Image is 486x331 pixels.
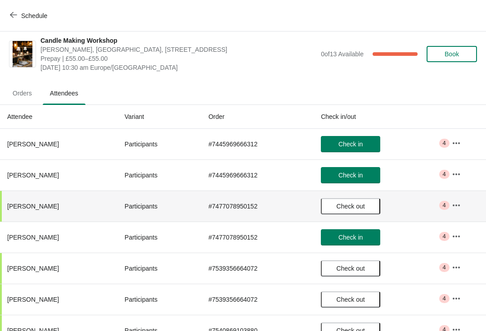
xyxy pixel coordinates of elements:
button: Check out [321,198,380,214]
span: Schedule [21,12,47,19]
span: Check in [338,141,363,148]
span: [PERSON_NAME] [7,265,59,272]
span: Candle Making Workshop [40,36,316,45]
button: Book [427,46,477,62]
span: 0 of 13 Available [321,50,364,58]
span: 4 [443,140,446,147]
span: Check in [338,172,363,179]
span: Prepay | £55.00–£55.00 [40,54,316,63]
span: Check in [338,234,363,241]
span: Attendees [43,85,85,101]
td: Participants [117,284,201,315]
td: # 7539356664072 [201,284,314,315]
td: # 7539356664072 [201,253,314,284]
span: [PERSON_NAME] [7,234,59,241]
span: 4 [443,295,446,302]
span: Orders [5,85,39,101]
span: Check out [337,203,365,210]
td: # 7445969666312 [201,129,314,159]
td: Participants [117,159,201,190]
td: Participants [117,253,201,284]
button: Schedule [4,8,54,24]
td: Participants [117,129,201,159]
span: Book [445,50,459,58]
span: [PERSON_NAME] [7,172,59,179]
button: Check out [321,291,380,308]
span: 4 [443,233,446,240]
th: Variant [117,105,201,129]
button: Check in [321,229,380,245]
span: 4 [443,264,446,271]
span: [PERSON_NAME] [7,296,59,303]
td: # 7477078950152 [201,190,314,222]
span: [DATE] 10:30 am Europe/[GEOGRAPHIC_DATA] [40,63,316,72]
span: [PERSON_NAME] [7,203,59,210]
td: Participants [117,222,201,253]
th: Order [201,105,314,129]
td: # 7445969666312 [201,159,314,190]
button: Check in [321,136,380,152]
td: # 7477078950152 [201,222,314,253]
button: Check out [321,260,380,277]
span: Check out [337,265,365,272]
span: [PERSON_NAME], [GEOGRAPHIC_DATA], [STREET_ADDRESS] [40,45,316,54]
span: [PERSON_NAME] [7,141,59,148]
span: 4 [443,171,446,178]
th: Check in/out [314,105,445,129]
td: Participants [117,190,201,222]
button: Check in [321,167,380,183]
span: 4 [443,202,446,209]
span: Check out [337,296,365,303]
img: Candle Making Workshop [13,41,32,67]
